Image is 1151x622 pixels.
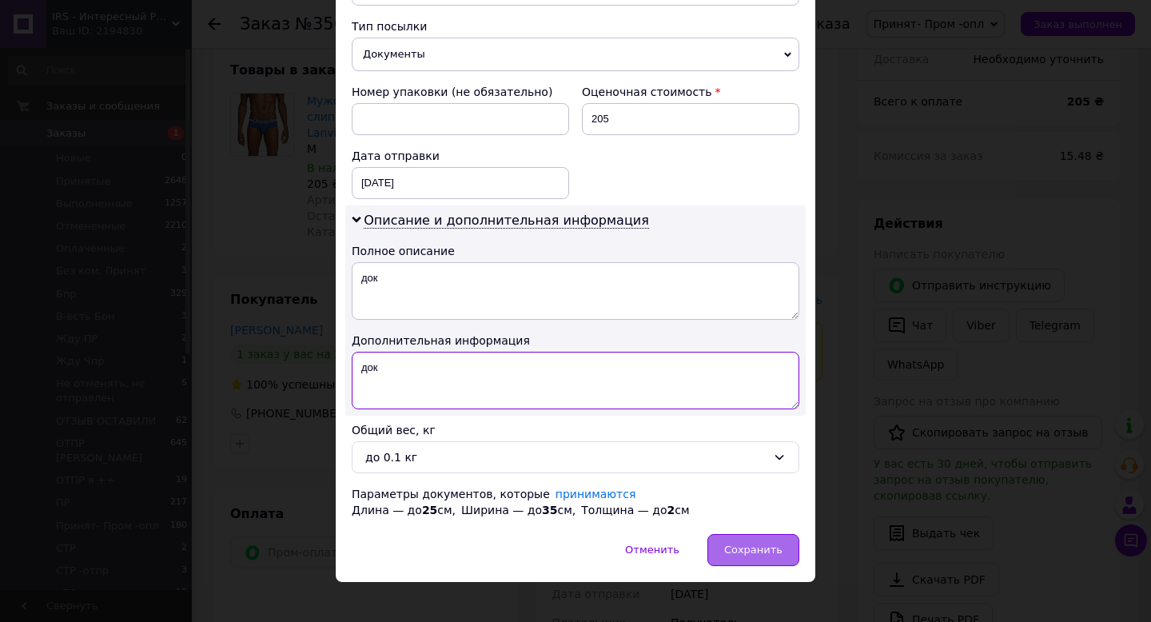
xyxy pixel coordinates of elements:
div: Общий вес, кг [352,422,799,438]
textarea: док [352,262,799,320]
div: до 0.1 кг [365,449,767,466]
div: Полное описание [352,243,799,259]
a: принимаются [556,488,636,500]
span: Сохранить [724,544,783,556]
span: 2 [667,504,675,516]
div: Оценочная стоимость [582,84,799,100]
div: Номер упаковки (не обязательно) [352,84,569,100]
div: Дата отправки [352,148,569,164]
div: Дополнительная информация [352,333,799,349]
textarea: док [352,352,799,409]
span: Тип посылки [352,20,427,33]
span: Описание и дополнительная информация [364,213,649,229]
span: Отменить [625,544,679,556]
span: Документы [352,38,799,71]
div: Параметры документов, которые Длина — до см, Ширина — до см, Толщина — до см [352,486,799,518]
span: 25 [422,504,437,516]
span: 35 [542,504,557,516]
